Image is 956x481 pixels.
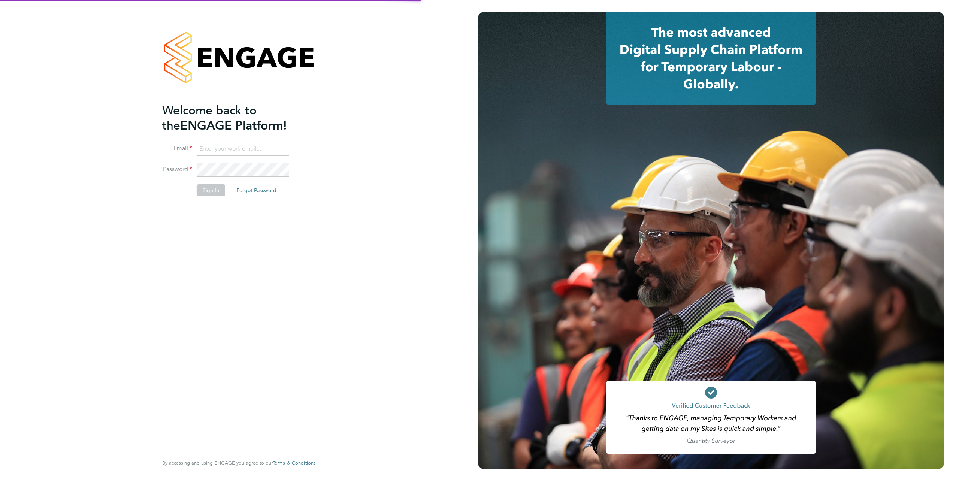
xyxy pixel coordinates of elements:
[197,184,225,196] button: Sign In
[162,460,316,466] span: By accessing and using ENGAGE you agree to our
[273,460,316,466] a: Terms & Conditions
[230,184,282,196] button: Forgot Password
[162,166,192,173] label: Password
[162,103,308,133] h2: ENGAGE Platform!
[162,145,192,152] label: Email
[162,103,257,133] span: Welcome back to the
[197,142,289,156] input: Enter your work email...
